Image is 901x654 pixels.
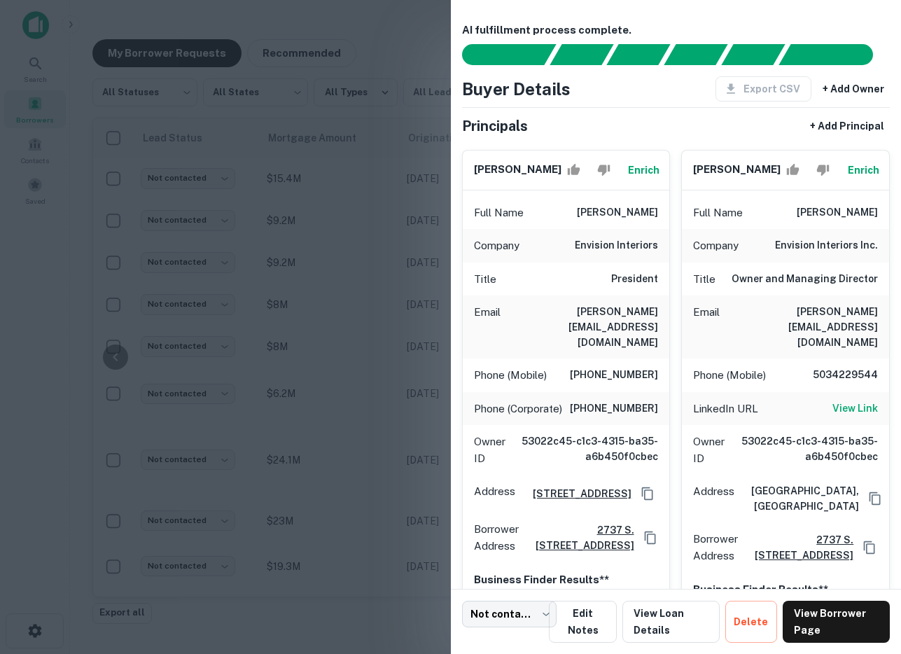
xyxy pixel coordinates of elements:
[832,401,878,416] h6: View Link
[506,304,659,350] h6: [PERSON_NAME][EMAIL_ADDRESS][DOMAIN_NAME]
[577,204,658,221] h6: [PERSON_NAME]
[474,483,515,504] p: Address
[570,367,658,384] h6: [PHONE_NUMBER]
[575,237,658,254] h6: envision interiors
[743,532,853,563] a: 2737 s. [STREET_ADDRESS]
[622,601,720,643] a: View Loan Details
[474,237,519,254] p: Company
[740,483,859,514] h6: [GEOGRAPHIC_DATA], [GEOGRAPHIC_DATA]
[611,271,658,288] h6: President
[693,271,715,288] p: Title
[474,162,561,178] h6: [PERSON_NAME]
[474,401,562,417] p: Phone (Corporate)
[474,204,524,221] p: Full Name
[474,571,659,588] p: Business Finder Results**
[731,433,878,466] h6: 53022c45-c1c3-4315-ba35-a6b450f0cbec
[693,483,734,514] p: Address
[721,44,785,65] div: Principals found, still searching for contact information. This may take time...
[445,44,550,65] div: Sending borrower request to AI...
[811,156,835,184] button: Reject
[797,204,878,221] h6: [PERSON_NAME]
[570,401,658,417] h6: [PHONE_NUMBER]
[865,488,886,509] button: Copy Address
[693,433,725,466] p: Owner ID
[841,156,886,184] button: Enrich
[522,486,631,501] a: [STREET_ADDRESS]
[725,304,878,350] h6: [PERSON_NAME][EMAIL_ADDRESS][DOMAIN_NAME]
[794,367,878,384] h6: 5034229544
[474,367,547,384] p: Phone (Mobile)
[693,401,758,417] p: LinkedIn URL
[693,237,739,254] p: Company
[462,22,890,39] h6: AI fulfillment process complete.
[640,527,661,548] button: Copy Address
[462,601,557,627] div: Not contacted
[693,531,738,564] p: Borrower Address
[817,76,890,102] button: + Add Owner
[592,156,616,184] button: Reject
[779,44,890,65] div: AI fulfillment process complete.
[725,601,776,643] button: Delete
[693,367,766,384] p: Phone (Mobile)
[462,76,571,102] h4: Buyer Details
[693,581,878,598] p: Business Finder Results**
[693,162,781,178] h6: [PERSON_NAME]
[474,271,496,288] p: Title
[462,116,528,137] h5: Principals
[781,156,805,184] button: Accept
[607,44,671,65] div: Documents found, AI parsing details...
[561,156,586,184] button: Accept
[549,601,617,643] button: Edit Notes
[511,433,658,466] h6: 53022c45-c1c3-4315-ba35-a6b450f0cbec
[664,44,728,65] div: Principals found, AI now looking for contact information...
[732,271,878,288] h6: Owner and Managing Director
[622,156,666,184] button: Enrich
[474,521,519,554] p: Borrower Address
[693,304,720,350] p: Email
[637,483,658,504] button: Copy Address
[474,304,501,350] p: Email
[474,433,506,466] p: Owner ID
[831,497,901,564] iframe: Chat Widget
[783,601,890,643] a: View Borrower Page
[524,522,634,553] a: 2737 s. [STREET_ADDRESS]
[804,113,890,139] button: + Add Principal
[550,44,613,65] div: Your request is received and processing...
[775,237,878,254] h6: envision interiors inc.
[832,401,878,417] a: View Link
[693,204,743,221] p: Full Name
